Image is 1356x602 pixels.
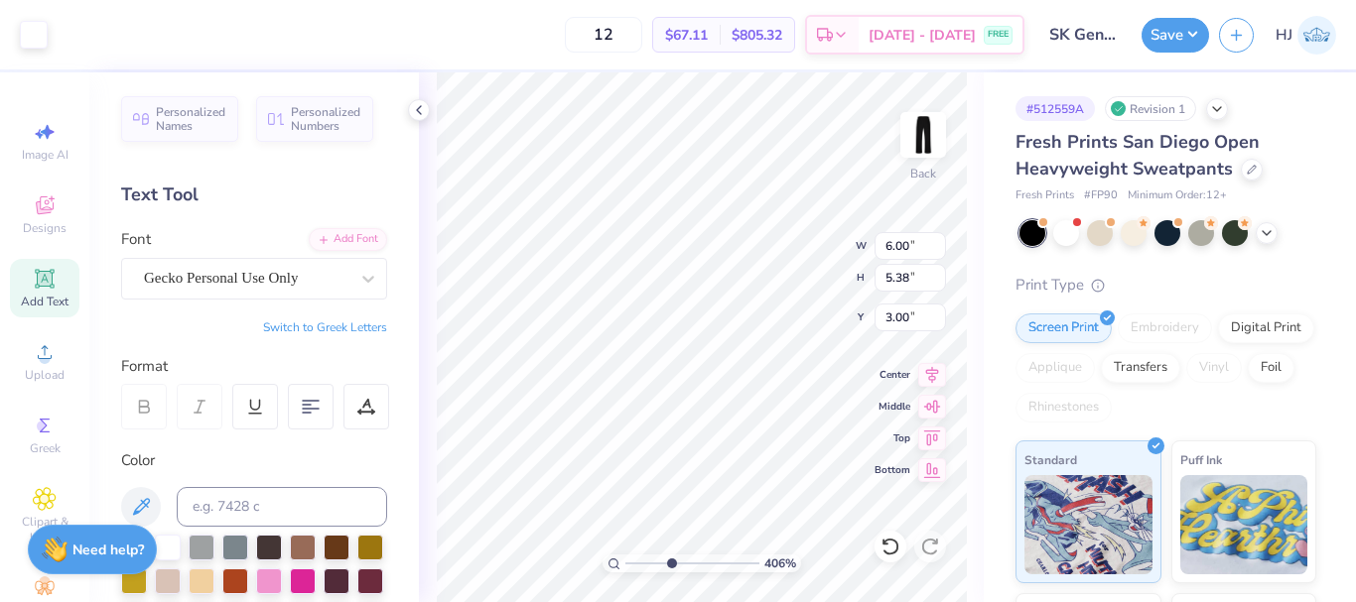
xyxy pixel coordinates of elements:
[565,17,642,53] input: – –
[875,400,910,414] span: Middle
[291,105,361,133] span: Personalized Numbers
[910,165,936,182] div: Back
[21,294,68,309] span: Add Text
[156,105,226,133] span: Personalized Names
[1101,353,1180,383] div: Transfers
[1180,449,1222,470] span: Puff Ink
[1016,313,1112,343] div: Screen Print
[875,431,910,445] span: Top
[1016,274,1316,297] div: Print Type
[309,228,387,251] div: Add Font
[1248,353,1294,383] div: Foil
[30,440,61,456] span: Greek
[875,368,910,382] span: Center
[1118,313,1212,343] div: Embroidery
[10,514,79,545] span: Clipart & logos
[1034,15,1132,55] input: Untitled Design
[1016,187,1074,204] span: Fresh Prints
[121,228,151,251] label: Font
[1180,475,1308,574] img: Puff Ink
[764,554,796,572] span: 406 %
[1024,449,1077,470] span: Standard
[1024,475,1153,574] img: Standard
[1218,313,1314,343] div: Digital Print
[25,367,65,383] span: Upload
[121,181,387,208] div: Text Tool
[121,449,387,472] div: Color
[1186,353,1242,383] div: Vinyl
[72,541,144,559] strong: Need help?
[875,463,910,477] span: Bottom
[263,319,387,335] button: Switch to Greek Letters
[22,147,68,163] span: Image AI
[665,25,708,46] span: $67.11
[1016,393,1112,422] div: Rhinestones
[23,220,67,236] span: Designs
[1084,187,1118,204] span: # FP90
[177,487,387,527] input: e.g. 7428 c
[121,355,389,378] div: Format
[732,25,782,46] span: $805.32
[1128,187,1227,204] span: Minimum Order: 12 +
[903,115,943,155] img: Back
[869,25,976,46] span: [DATE] - [DATE]
[1016,353,1095,383] div: Applique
